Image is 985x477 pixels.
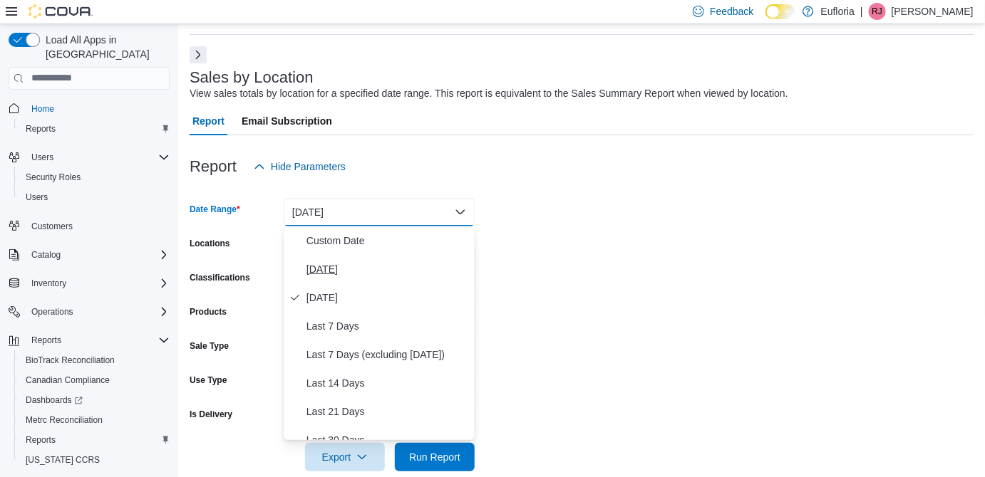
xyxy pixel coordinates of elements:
[31,278,66,289] span: Inventory
[3,245,175,265] button: Catalog
[872,3,883,20] span: RJ
[192,107,225,135] span: Report
[26,149,59,166] button: Users
[20,189,170,206] span: Users
[190,204,240,215] label: Date Range
[271,159,346,174] span: Hide Parameters
[14,450,175,470] button: [US_STATE] CCRS
[26,394,83,406] span: Dashboards
[190,46,207,63] button: Next
[26,100,170,117] span: Home
[29,4,93,19] img: Cova
[190,374,227,386] label: Use Type
[26,217,170,235] span: Customers
[14,410,175,430] button: Metrc Reconciliation
[20,412,108,429] a: Metrc Reconciliation
[14,119,175,139] button: Reports
[26,246,66,263] button: Catalog
[306,261,469,278] span: [DATE]
[20,120,61,137] a: Reports
[26,374,110,386] span: Canadian Compliance
[20,392,88,409] a: Dashboards
[26,218,78,235] a: Customers
[409,450,460,464] span: Run Report
[314,443,376,471] span: Export
[26,454,100,466] span: [US_STATE] CCRS
[190,69,314,86] h3: Sales by Location
[20,169,170,186] span: Security Roles
[26,332,67,349] button: Reports
[31,221,73,232] span: Customers
[26,332,170,349] span: Reports
[31,152,53,163] span: Users
[869,3,886,20] div: Regan Jensen
[190,272,250,283] label: Classifications
[3,330,175,350] button: Reports
[20,431,170,449] span: Reports
[765,4,795,19] input: Dark Mode
[765,19,766,20] span: Dark Mode
[892,3,974,20] p: [PERSON_NAME]
[306,289,469,306] span: [DATE]
[40,33,170,61] span: Load All Apps in [GEOGRAPHIC_DATA]
[31,306,73,318] span: Operations
[31,103,54,115] span: Home
[284,198,475,226] button: [DATE]
[20,120,170,137] span: Reports
[26,172,81,183] span: Security Roles
[14,390,175,410] a: Dashboards
[20,189,53,206] a: Users
[31,249,61,261] span: Catalog
[26,275,72,292] button: Inventory
[20,372,115,389] a: Canadian Compliance
[3,302,175,322] button: Operations
[306,431,469,449] span: Last 30 Days
[26,246,170,263] span: Catalog
[20,169,86,186] a: Security Roles
[710,4,753,19] span: Feedback
[26,123,56,135] span: Reports
[306,346,469,363] span: Last 7 Days (excluding [DATE])
[860,3,863,20] p: |
[31,335,61,346] span: Reports
[3,147,175,167] button: Users
[395,443,475,471] button: Run Report
[248,152,351,181] button: Hide Parameters
[190,409,232,420] label: Is Delivery
[26,355,115,366] span: BioTrack Reconciliation
[26,100,60,117] a: Home
[20,392,170,409] span: Dashboards
[14,167,175,187] button: Security Roles
[14,370,175,390] button: Canadian Compliance
[20,431,61,449] a: Reports
[26,303,79,320] button: Operations
[20,352,170,369] span: BioTrack Reconciliation
[26,149,170,166] span: Users
[3,98,175,119] button: Home
[26,275,170,292] span: Inventory
[306,403,469,420] span: Last 21 Days
[821,3,855,20] p: Eufloria
[20,412,170,429] span: Metrc Reconciliation
[26,192,48,203] span: Users
[3,273,175,293] button: Inventory
[26,434,56,446] span: Reports
[306,318,469,335] span: Last 7 Days
[3,216,175,236] button: Customers
[305,443,385,471] button: Export
[190,340,229,352] label: Sale Type
[190,86,788,101] div: View sales totals by location for a specified date range. This report is equivalent to the Sales ...
[14,187,175,207] button: Users
[20,451,170,468] span: Washington CCRS
[20,451,105,468] a: [US_STATE] CCRS
[190,158,237,175] h3: Report
[20,352,120,369] a: BioTrack Reconciliation
[26,414,103,426] span: Metrc Reconciliation
[306,232,469,249] span: Custom Date
[14,350,175,370] button: BioTrack Reconciliation
[284,226,475,440] div: Select listbox
[26,303,170,320] span: Operations
[14,430,175,450] button: Reports
[190,238,230,249] label: Locations
[242,107,332,135] span: Email Subscription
